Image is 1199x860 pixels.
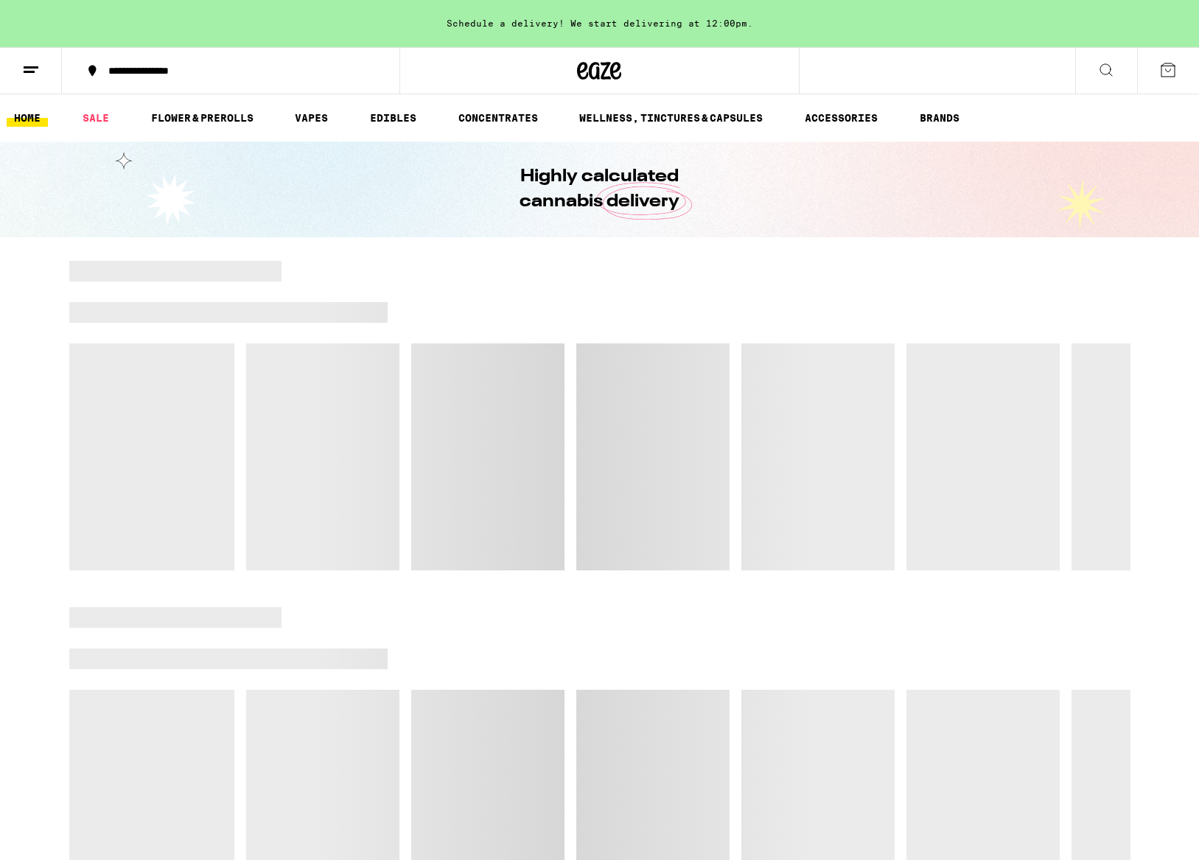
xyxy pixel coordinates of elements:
button: BRANDS [912,109,967,127]
a: FLOWER & PREROLLS [144,109,261,127]
a: WELLNESS, TINCTURES & CAPSULES [572,109,770,127]
a: ACCESSORIES [797,109,885,127]
a: HOME [7,109,48,127]
a: CONCENTRATES [451,109,545,127]
a: VAPES [287,109,335,127]
a: EDIBLES [363,109,424,127]
h1: Highly calculated cannabis delivery [478,164,721,214]
a: SALE [75,109,116,127]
